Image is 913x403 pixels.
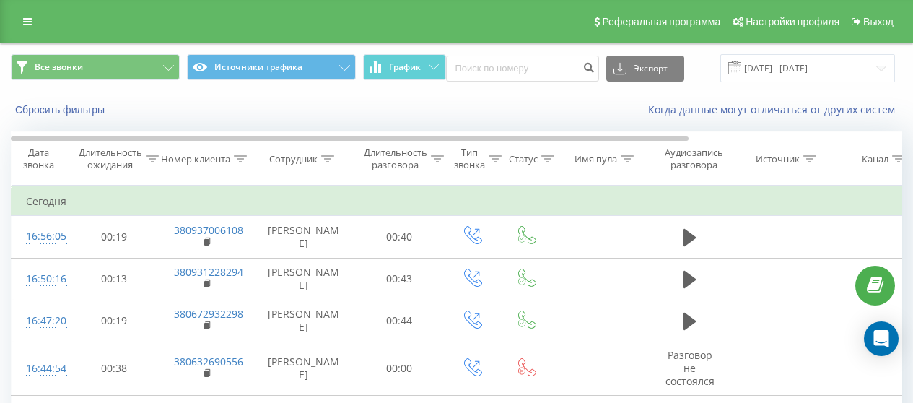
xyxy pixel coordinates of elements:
[26,355,55,383] div: 16:44:54
[174,307,243,321] a: 380672932298
[69,258,160,300] td: 00:13
[187,54,356,80] button: Источники трафика
[174,265,243,279] a: 380931228294
[253,342,354,395] td: [PERSON_NAME]
[864,321,899,356] div: Open Intercom Messenger
[35,61,83,73] span: Все звонки
[354,216,445,258] td: 00:40
[174,355,243,368] a: 380632690556
[253,216,354,258] td: [PERSON_NAME]
[363,54,446,80] button: График
[606,56,684,82] button: Экспорт
[354,342,445,395] td: 00:00
[454,147,485,171] div: Тип звонка
[26,222,55,251] div: 16:56:05
[12,147,65,171] div: Дата звонка
[746,16,839,27] span: Настройки профиля
[575,153,617,165] div: Имя пула
[69,342,160,395] td: 00:38
[665,348,715,388] span: Разговор не состоялся
[79,147,142,171] div: Длительность ожидания
[389,62,421,72] span: График
[174,223,243,237] a: 380937006108
[509,153,538,165] div: Статус
[354,300,445,342] td: 00:44
[11,103,112,116] button: Сбросить фильтры
[364,147,427,171] div: Длительность разговора
[863,16,894,27] span: Выход
[354,258,445,300] td: 00:43
[69,216,160,258] td: 00:19
[659,147,729,171] div: Аудиозапись разговора
[26,265,55,293] div: 16:50:16
[26,307,55,335] div: 16:47:20
[269,153,318,165] div: Сотрудник
[69,300,160,342] td: 00:19
[648,103,902,116] a: Когда данные могут отличаться от других систем
[446,56,599,82] input: Поиск по номеру
[161,153,230,165] div: Номер клиента
[253,258,354,300] td: [PERSON_NAME]
[602,16,720,27] span: Реферальная программа
[756,153,800,165] div: Источник
[862,153,888,165] div: Канал
[11,54,180,80] button: Все звонки
[253,300,354,342] td: [PERSON_NAME]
